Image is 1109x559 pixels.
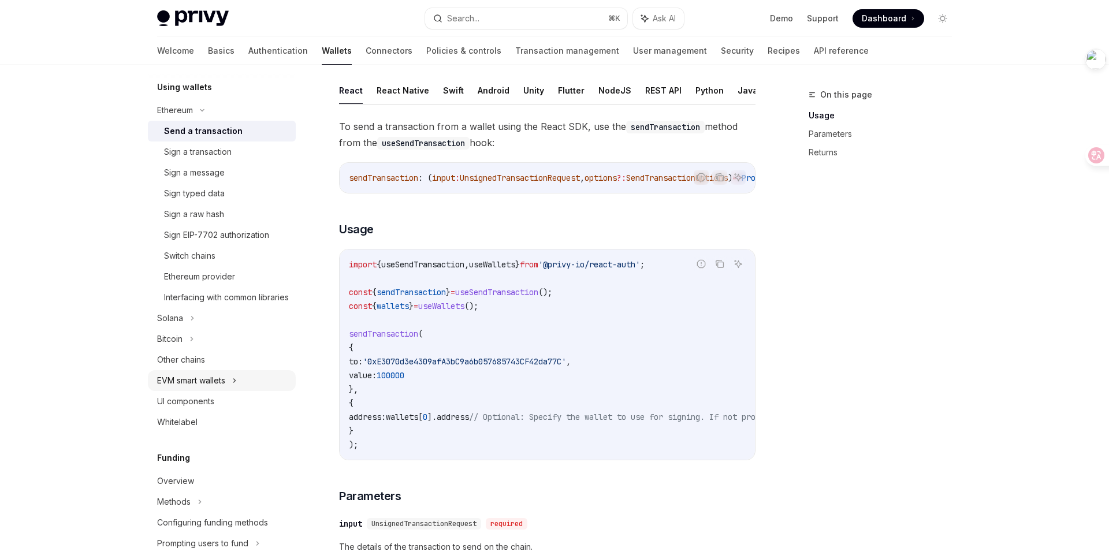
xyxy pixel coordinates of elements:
button: Python [695,77,724,104]
button: Copy the contents from the code block [712,256,727,271]
span: ⌘ K [608,14,620,23]
a: Recipes [768,37,800,65]
a: Sign a transaction [148,141,296,162]
span: // Optional: Specify the wallet to use for signing. If not provided, the first wallet will be used. [469,412,926,422]
button: React Native [377,77,429,104]
button: Android [478,77,509,104]
div: Overview [157,474,194,488]
span: value: [349,370,377,381]
a: Authentication [248,37,308,65]
a: Security [721,37,754,65]
a: API reference [814,37,869,65]
button: Toggle dark mode [933,9,952,28]
span: SendTransactionOptions [626,173,728,183]
h5: Funding [157,451,190,465]
span: The details of the transaction to send on the chain. [339,540,756,554]
a: Usage [809,106,961,125]
a: UI components [148,391,296,412]
button: React [339,77,363,104]
span: const [349,301,372,311]
code: sendTransaction [626,121,705,133]
span: '@privy-io/react-auth' [538,259,640,270]
button: Report incorrect code [694,256,709,271]
span: ?: [617,173,626,183]
span: ; [640,259,645,270]
span: { [349,342,353,353]
a: Basics [208,37,235,65]
div: Sign a transaction [164,145,232,159]
span: options [585,173,617,183]
div: Bitcoin [157,332,183,346]
div: Send a transaction [164,124,243,138]
span: sendTransaction [349,173,418,183]
span: } [409,301,414,311]
div: Ethereum provider [164,270,235,284]
span: = [451,287,455,297]
span: : [455,173,460,183]
div: input [339,518,362,530]
span: useSendTransaction [455,287,538,297]
div: EVM smart wallets [157,374,225,387]
a: Returns [809,143,961,162]
div: required [486,518,527,530]
span: , [464,259,469,270]
span: sendTransaction [377,287,446,297]
span: { [349,398,353,408]
span: UnsignedTransactionRequest [371,519,477,528]
button: Ask AI [633,8,684,29]
a: Sign a message [148,162,296,183]
a: Send a transaction [148,121,296,141]
div: Switch chains [164,249,215,263]
div: Other chains [157,353,205,367]
a: Overview [148,471,296,491]
a: Welcome [157,37,194,65]
h5: Using wallets [157,80,212,94]
span: 100000 [377,370,404,381]
div: Sign a raw hash [164,207,224,221]
span: import [349,259,377,270]
a: User management [633,37,707,65]
a: Interfacing with common libraries [148,287,296,308]
span: = [414,301,418,311]
span: UnsignedTransactionRequest [460,173,580,183]
span: , [580,173,585,183]
span: address: [349,412,386,422]
span: from [520,259,538,270]
span: useWallets [469,259,515,270]
button: Flutter [558,77,585,104]
a: Switch chains [148,245,296,266]
span: { [372,287,377,297]
a: Wallets [322,37,352,65]
button: Ask AI [731,256,746,271]
a: Policies & controls [426,37,501,65]
div: Sign EIP-7702 authorization [164,228,269,242]
span: wallets [386,412,418,422]
span: '0xE3070d3e4309afA3bC9a6b057685743CF42da77C' [363,356,566,367]
span: Ask AI [653,13,676,24]
a: Configuring funding methods [148,512,296,533]
span: } [349,426,353,436]
button: Report incorrect code [694,170,709,185]
button: REST API [645,77,682,104]
div: Search... [447,12,479,25]
a: Sign typed data [148,183,296,204]
span: wallets [377,301,409,311]
span: input [432,173,455,183]
button: NodeJS [598,77,631,104]
a: Sign a raw hash [148,204,296,225]
span: { [372,301,377,311]
a: Connectors [366,37,412,65]
span: Parameters [339,488,401,504]
span: }, [349,384,358,394]
span: (); [464,301,478,311]
a: Transaction management [515,37,619,65]
a: Parameters [809,125,961,143]
a: Support [807,13,839,24]
span: : ( [418,173,432,183]
div: Prompting users to fund [157,536,248,550]
div: Interfacing with common libraries [164,290,289,304]
img: light logo [157,10,229,27]
button: Java [738,77,758,104]
span: 0 [423,412,427,422]
div: Ethereum [157,103,193,117]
